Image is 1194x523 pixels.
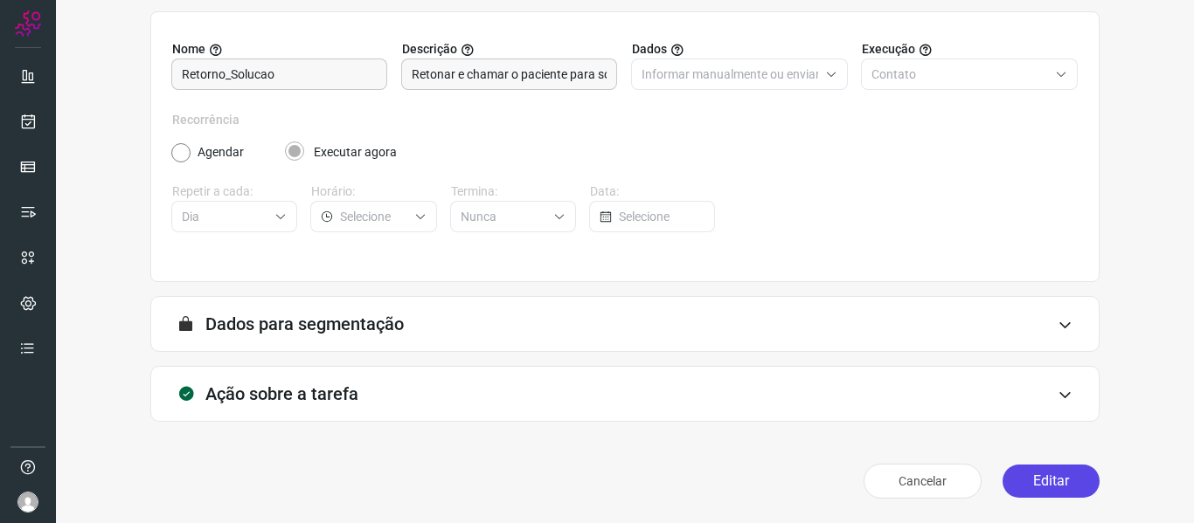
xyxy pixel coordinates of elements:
label: Horário: [311,182,436,201]
label: Executar agora [314,143,397,162]
span: Dados [632,40,667,58]
input: Selecione [340,202,406,231]
img: avatar-user-boy.jpg [17,492,38,513]
input: Selecione [182,202,267,231]
h3: Ação sobre a tarefa [205,383,358,404]
input: Selecione o tipo de envio [871,59,1048,89]
label: Repetir a cada: [172,182,297,201]
button: Editar [1003,465,1100,498]
input: Selecione [461,202,546,231]
span: Execução [862,40,915,58]
input: Selecione o tipo de envio [642,59,818,89]
label: Termina: [451,182,576,201]
input: Selecione [619,202,704,231]
h3: Dados para segmentação [205,313,404,334]
input: Digite o nome para a sua tarefa. [182,59,377,89]
span: Descrição [402,40,457,58]
button: Cancelar [864,464,982,499]
label: Data: [590,182,715,201]
input: Forneça uma breve descrição da sua tarefa. [412,59,607,89]
img: Logo [15,10,41,37]
span: Nome [172,40,205,58]
label: Recorrência [172,111,1078,129]
label: Agendar [198,143,244,162]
